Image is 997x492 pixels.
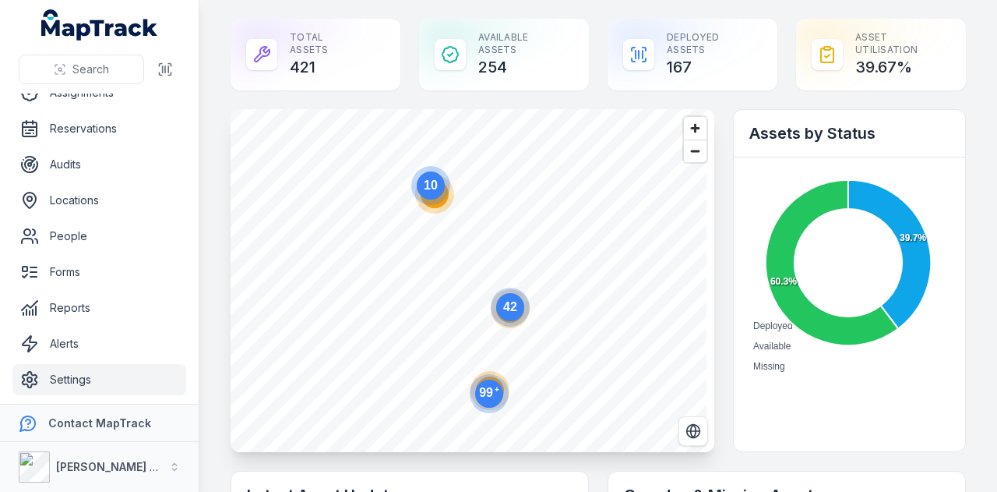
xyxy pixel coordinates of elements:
a: Settings [12,364,186,395]
a: Reports [12,292,186,324]
a: MapTrack [41,9,158,41]
strong: Contact MapTrack [48,416,151,430]
span: Available [753,341,791,352]
text: 99 [479,385,499,399]
text: 42 [503,300,517,313]
button: Zoom out [684,140,706,162]
h2: Assets by Status [749,122,949,144]
span: Missing [753,361,785,372]
a: Forms [12,257,186,288]
button: Zoom in [684,117,706,140]
tspan: + [495,385,499,394]
button: Switch to Satellite View [678,416,708,446]
button: Search [19,55,144,84]
a: Locations [12,185,186,216]
canvas: Map [231,109,706,452]
strong: [PERSON_NAME] Group [56,460,184,473]
a: Audits [12,149,186,180]
span: Deployed [753,320,793,331]
a: Alerts [12,328,186,359]
a: Reservations [12,113,186,144]
a: People [12,221,186,252]
text: 10 [424,179,438,192]
span: Search [72,62,109,77]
